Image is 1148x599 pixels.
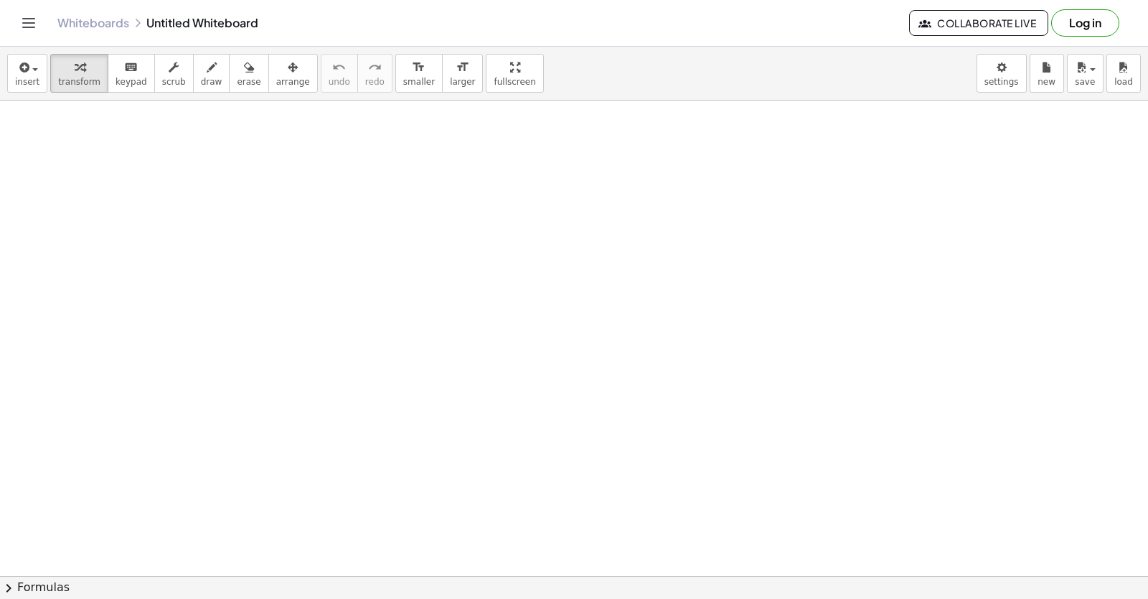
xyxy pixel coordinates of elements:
[7,54,47,93] button: insert
[921,17,1036,29] span: Collaborate Live
[268,54,318,93] button: arrange
[450,77,475,87] span: larger
[57,16,129,30] a: Whiteboards
[984,77,1019,87] span: settings
[395,54,443,93] button: format_sizesmaller
[368,59,382,76] i: redo
[494,77,535,87] span: fullscreen
[15,77,39,87] span: insert
[201,77,222,87] span: draw
[116,77,147,87] span: keypad
[442,54,483,93] button: format_sizelarger
[124,59,138,76] i: keyboard
[50,54,108,93] button: transform
[1114,77,1133,87] span: load
[1051,9,1119,37] button: Log in
[58,77,100,87] span: transform
[977,54,1027,93] button: settings
[329,77,350,87] span: undo
[332,59,346,76] i: undo
[17,11,40,34] button: Toggle navigation
[276,77,310,87] span: arrange
[108,54,155,93] button: keyboardkeypad
[1038,77,1055,87] span: new
[229,54,268,93] button: erase
[237,77,260,87] span: erase
[486,54,543,93] button: fullscreen
[1030,54,1064,93] button: new
[162,77,186,87] span: scrub
[1106,54,1141,93] button: load
[909,10,1048,36] button: Collaborate Live
[456,59,469,76] i: format_size
[1075,77,1095,87] span: save
[154,54,194,93] button: scrub
[412,59,425,76] i: format_size
[403,77,435,87] span: smaller
[357,54,392,93] button: redoredo
[193,54,230,93] button: draw
[321,54,358,93] button: undoundo
[365,77,385,87] span: redo
[1067,54,1104,93] button: save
